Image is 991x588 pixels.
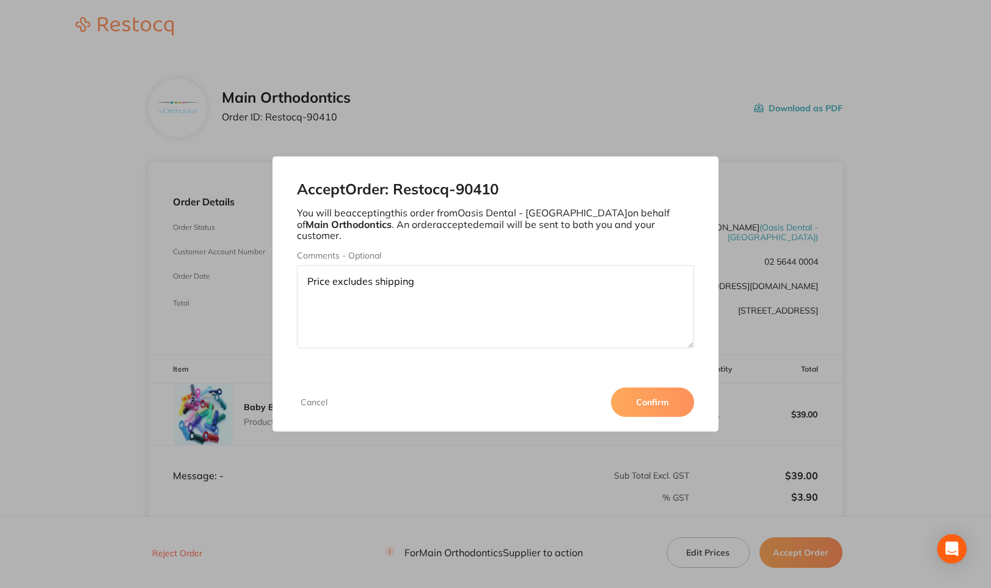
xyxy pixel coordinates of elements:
button: Confirm [611,388,694,417]
p: You will be accepting this order from Oasis Dental - [GEOGRAPHIC_DATA] on behalf of . An order ac... [297,207,694,241]
label: Comments - Optional [297,251,694,260]
button: Cancel [297,397,331,408]
b: Main Orthodontics [305,218,392,230]
h2: Accept Order: Restocq- 90410 [297,181,694,198]
div: Open Intercom Messenger [937,534,967,564]
textarea: Price excludes shipping [297,265,694,348]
